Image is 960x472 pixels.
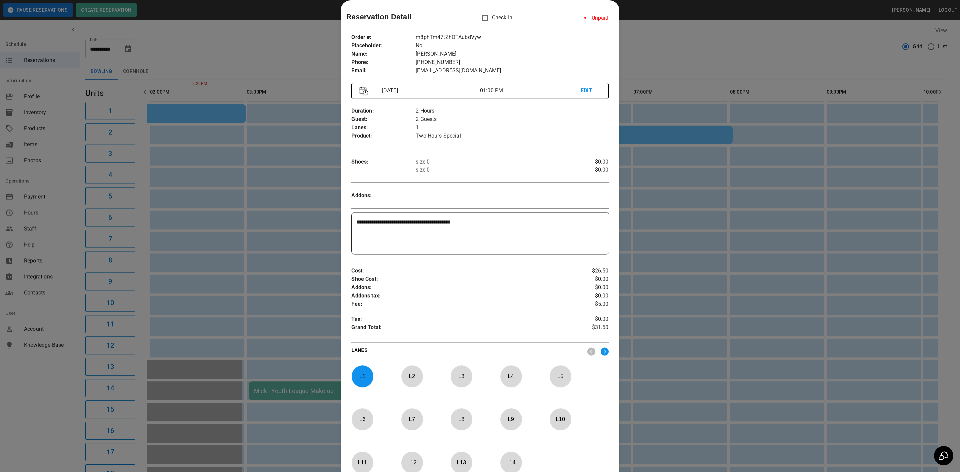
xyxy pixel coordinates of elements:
[566,315,609,323] p: $0.00
[351,267,566,275] p: Cost :
[500,368,522,384] p: L 4
[416,124,608,132] p: 1
[587,347,595,356] img: nav_left.svg
[351,33,416,42] p: Order # :
[566,275,609,283] p: $0.00
[566,323,609,333] p: $31.50
[500,411,522,427] p: L 9
[401,411,423,427] p: L 7
[601,347,609,356] img: right.svg
[351,315,566,323] p: Tax :
[351,323,566,333] p: Grand Total :
[450,455,472,470] p: L 13
[351,275,566,283] p: Shoe Cost :
[416,42,608,50] p: No
[480,87,581,95] p: 01:00 PM
[351,58,416,67] p: Phone :
[401,455,423,470] p: L 12
[416,115,608,124] p: 2 Guests
[416,67,608,75] p: [EMAIL_ADDRESS][DOMAIN_NAME]
[351,124,416,132] p: Lanes :
[416,158,566,166] p: size 0
[351,368,373,384] p: L 1
[566,267,609,275] p: $26.50
[346,11,411,22] p: Reservation Detail
[478,11,512,25] p: Check In
[359,87,368,96] img: Vector
[549,411,571,427] p: L 10
[351,455,373,470] p: L 11
[566,158,609,166] p: $0.00
[351,158,416,166] p: Shoes :
[500,455,522,470] p: L 14
[351,300,566,308] p: Fee :
[549,368,571,384] p: L 5
[351,42,416,50] p: Placeholder :
[351,192,416,200] p: Addons :
[450,368,472,384] p: L 3
[351,115,416,124] p: Guest :
[416,50,608,58] p: [PERSON_NAME]
[351,67,416,75] p: Email :
[416,33,608,42] p: m8phTm47tZhOTAubdVyw
[416,107,608,115] p: 2 Hours
[351,347,582,356] p: LANES
[450,411,472,427] p: L 8
[566,292,609,300] p: $0.00
[351,283,566,292] p: Addons :
[581,87,601,95] p: EDIT
[351,292,566,300] p: Addons tax :
[351,132,416,140] p: Product :
[351,107,416,115] p: Duration :
[401,368,423,384] p: L 2
[379,87,480,95] p: [DATE]
[579,11,614,25] li: Unpaid
[351,411,373,427] p: L 6
[351,50,416,58] p: Name :
[416,58,608,67] p: [PHONE_NUMBER]
[416,166,566,174] p: size 0
[566,166,609,174] p: $0.00
[566,300,609,308] p: $5.00
[416,132,608,140] p: Two Hours Special
[566,283,609,292] p: $0.00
